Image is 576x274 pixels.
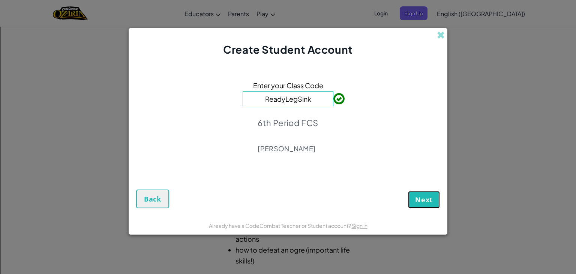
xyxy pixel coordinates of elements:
[144,194,161,203] span: Back
[3,30,573,37] div: Options
[258,117,318,128] p: 6th Period FCS
[3,3,573,10] div: Sort A > Z
[3,23,573,30] div: Delete
[3,10,573,17] div: Sort New > Old
[415,195,433,204] span: Next
[253,80,323,91] span: Enter your Class Code
[408,191,440,208] button: Next
[3,17,573,23] div: Move To ...
[3,44,573,50] div: Rename
[258,144,318,153] p: [PERSON_NAME]
[136,190,169,208] button: Back
[352,222,367,229] a: Sign in
[3,50,573,57] div: Move To ...
[223,43,352,56] span: Create Student Account
[209,222,352,229] span: Already have a CodeCombat Teacher or Student account?
[3,37,573,44] div: Sign out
